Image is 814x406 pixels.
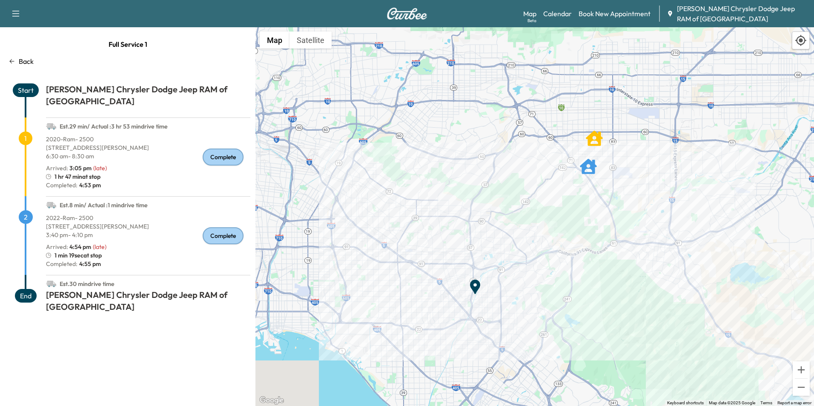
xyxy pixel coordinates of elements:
[46,164,92,172] p: Arrived :
[93,164,107,172] span: ( late )
[13,83,39,97] span: Start
[15,289,37,303] span: End
[760,400,772,405] a: Terms (opens in new tab)
[793,379,810,396] button: Zoom out
[793,361,810,378] button: Zoom in
[527,17,536,24] div: Beta
[46,143,250,152] p: [STREET_ADDRESS][PERSON_NAME]
[289,31,332,49] button: Show satellite imagery
[387,8,427,20] img: Curbee Logo
[54,251,102,260] span: 1 min 19sec at stop
[69,164,92,172] span: 3:05 pm
[19,56,34,66] p: Back
[77,260,101,268] span: 4:55 pm
[203,227,244,244] div: Complete
[60,123,168,130] span: Est. 29 min / Actual : 3 hr 53 min drive time
[667,400,704,406] button: Keyboard shortcuts
[46,214,250,222] p: 2022 - Ram - 2500
[54,172,100,181] span: 1 hr 47 min at stop
[93,243,106,251] span: ( late )
[46,243,91,251] p: Arrived :
[260,31,289,49] button: Show street map
[46,181,250,189] p: Completed:
[69,243,91,251] span: 4:54 pm
[467,274,484,291] gmp-advanced-marker: End Point
[46,152,250,160] p: 6:30 am - 8:30 am
[19,132,32,145] span: 1
[109,36,147,53] span: Full Service 1
[46,222,250,231] p: [STREET_ADDRESS][PERSON_NAME]
[77,181,101,189] span: 4:53 pm
[46,289,250,316] h1: [PERSON_NAME] Chrysler Dodge Jeep RAM of [GEOGRAPHIC_DATA]
[60,201,148,209] span: Est. 8 min / Actual : 1 min drive time
[258,395,286,406] img: Google
[46,135,250,143] p: 2020 - Ram - 2500
[709,400,755,405] span: Map data ©2025 Google
[203,149,244,166] div: Complete
[46,231,250,239] p: 3:40 pm - 4:10 pm
[777,400,811,405] a: Report a map error
[46,83,250,111] h1: [PERSON_NAME] Chrysler Dodge Jeep RAM of [GEOGRAPHIC_DATA]
[579,9,651,19] a: Book New Appointment
[543,9,572,19] a: Calendar
[60,280,115,288] span: Est. 30 min drive time
[258,395,286,406] a: Open this area in Google Maps (opens a new window)
[523,9,536,19] a: MapBeta
[677,3,807,24] span: [PERSON_NAME] Chrysler Dodge Jeep RAM of [GEOGRAPHIC_DATA]
[792,31,810,49] div: Recenter map
[46,260,250,268] p: Completed:
[19,210,33,224] span: 2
